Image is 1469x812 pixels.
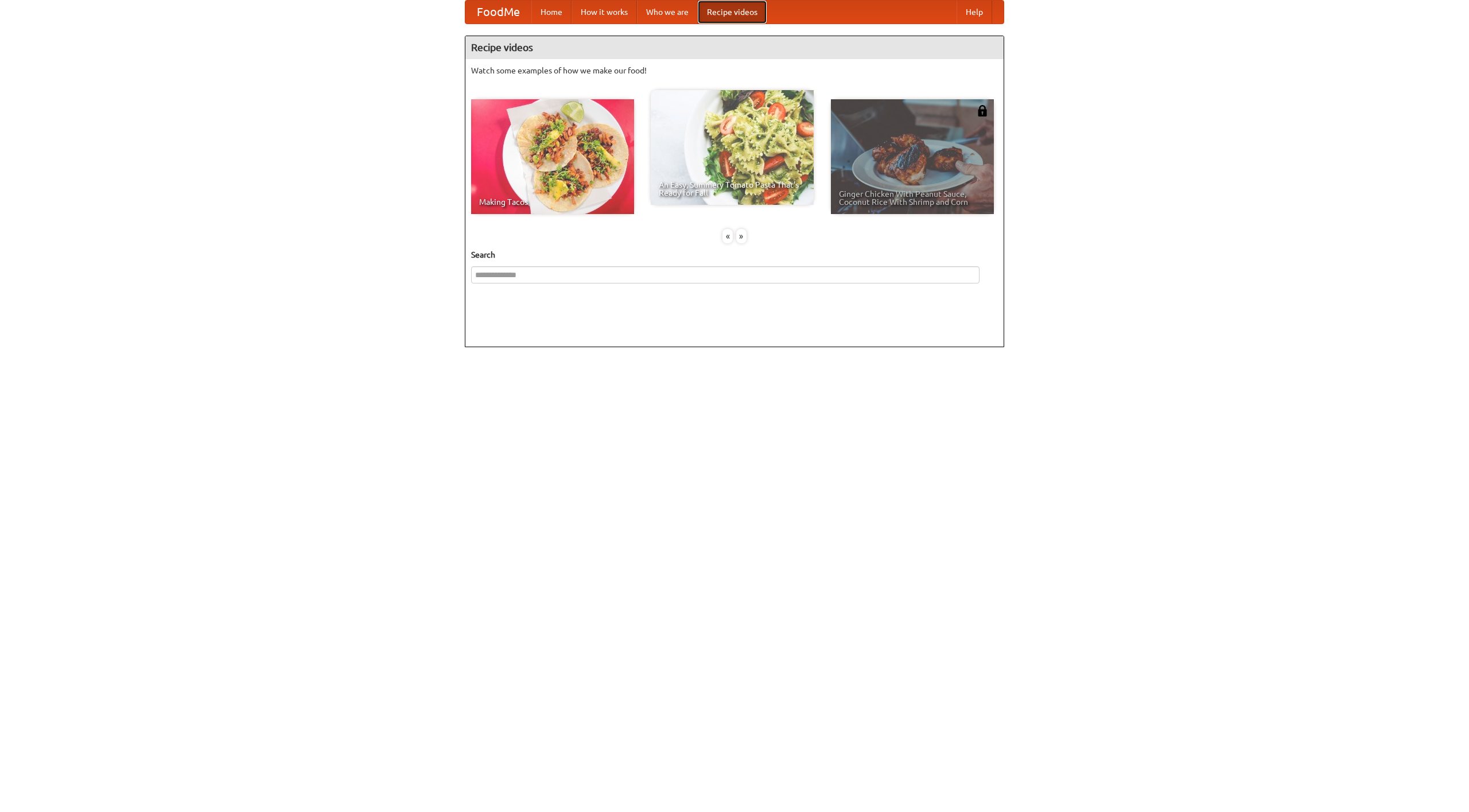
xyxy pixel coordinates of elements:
p: Watch some examples of how we make our food! [471,65,998,76]
img: 483408.png [977,105,988,116]
h5: Search [471,249,998,261]
div: « [722,229,733,243]
a: Making Tacos [471,99,634,214]
a: Help [957,1,992,24]
div: » [736,229,747,243]
span: Making Tacos [479,198,626,206]
a: Home [531,1,572,24]
span: An Easy, Summery Tomato Pasta That's Ready for Fall [659,181,806,197]
a: How it works [572,1,637,24]
a: FoodMe [465,1,531,24]
a: Recipe videos [698,1,767,24]
a: Who we are [637,1,698,24]
a: An Easy, Summery Tomato Pasta That's Ready for Fall [651,90,814,205]
h4: Recipe videos [465,36,1004,59]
